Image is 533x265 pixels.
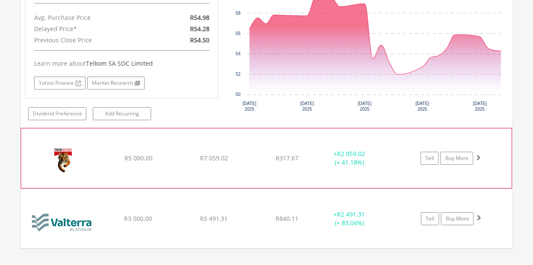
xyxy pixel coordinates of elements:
[337,150,365,158] span: R2 059.02
[301,101,314,112] text: [DATE] 2025
[416,101,430,112] text: [DATE] 2025
[441,152,473,165] a: Buy More
[190,36,209,44] span: R54.50
[86,59,153,67] span: Telkom SA SOC Limited
[337,210,365,218] span: R2 491.31
[87,77,145,89] a: Market Research
[34,59,209,68] div: Learn more about
[243,101,257,112] text: [DATE] 2025
[200,214,228,223] span: R5 491.31
[317,210,382,227] div: + (+ 83.04%)
[317,150,382,167] div: + (+ 41.18%)
[124,154,152,162] span: R5 000.00
[124,214,152,223] span: R3 000.00
[236,72,241,77] text: 52
[200,154,228,162] span: R7 059.02
[236,31,241,36] text: 56
[25,139,100,186] img: EQU.ZA.TBS.png
[236,92,241,97] text: 50
[473,101,487,112] text: [DATE] 2025
[28,35,153,46] div: Previous Close Price
[358,101,372,112] text: [DATE] 2025
[236,51,241,56] text: 54
[28,23,153,35] div: Delayed Price*
[34,77,86,89] a: Yahoo Finance
[190,25,209,33] span: R54.28
[276,154,298,162] span: R317.67
[276,214,298,223] span: R840.11
[25,200,99,246] img: EQU.ZA.VAL.png
[93,107,151,120] a: Add Recurring
[28,107,86,120] a: Dividend Preference
[421,152,439,165] a: Sell
[441,212,474,225] a: Buy More
[421,212,439,225] a: Sell
[28,12,153,23] div: Avg. Purchase Price
[190,13,209,22] span: R54.98
[236,11,241,16] text: 58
